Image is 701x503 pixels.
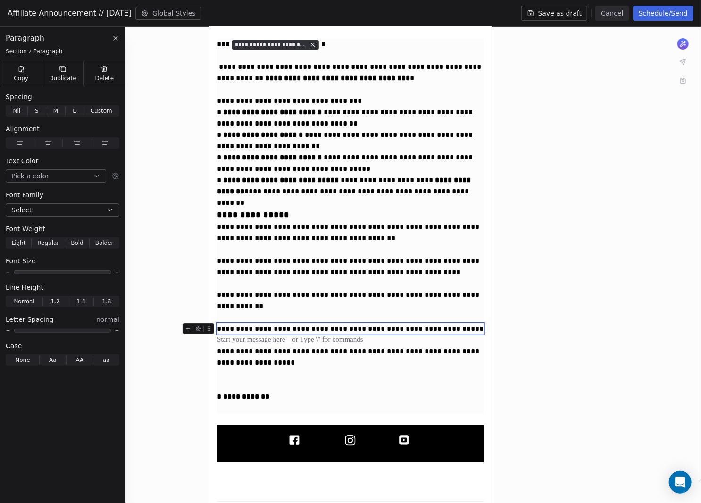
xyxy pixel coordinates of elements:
span: Text Color [6,156,38,166]
span: Font Weight [6,224,45,234]
button: Save as draft [521,6,588,21]
span: Spacing [6,92,32,101]
span: 1.2 [51,297,60,306]
span: Section [6,48,27,55]
span: Aa [49,356,57,364]
span: aa [103,356,110,364]
span: 1.4 [76,297,85,306]
span: S [35,107,39,115]
span: Alignment [6,124,40,134]
span: L [73,107,76,115]
span: Paragraph [33,48,63,55]
span: Copy [14,75,28,82]
span: Letter Spacing [6,315,54,324]
button: Cancel [595,6,629,21]
span: Line Height [6,283,43,292]
span: Case [6,341,22,351]
button: Pick a color [6,169,106,183]
span: None [15,356,30,364]
span: 1.6 [102,297,111,306]
div: Open Intercom Messenger [669,471,692,494]
span: Nil [13,107,20,115]
span: Bolder [95,239,114,247]
span: Duplicate [49,75,76,82]
span: Affiliate Announcement // [DATE] [8,8,132,19]
span: M [53,107,58,115]
span: Custom [91,107,112,115]
button: Global Styles [135,7,201,20]
span: Delete [95,75,114,82]
span: AA [75,356,83,364]
span: Paragraph [6,33,44,44]
span: Select [11,205,32,215]
span: Light [11,239,25,247]
span: Normal [14,297,34,306]
span: Bold [71,239,83,247]
span: Font Family [6,190,43,200]
span: Font Size [6,256,36,266]
span: normal [96,315,119,324]
button: Schedule/Send [633,6,693,21]
span: Regular [37,239,59,247]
